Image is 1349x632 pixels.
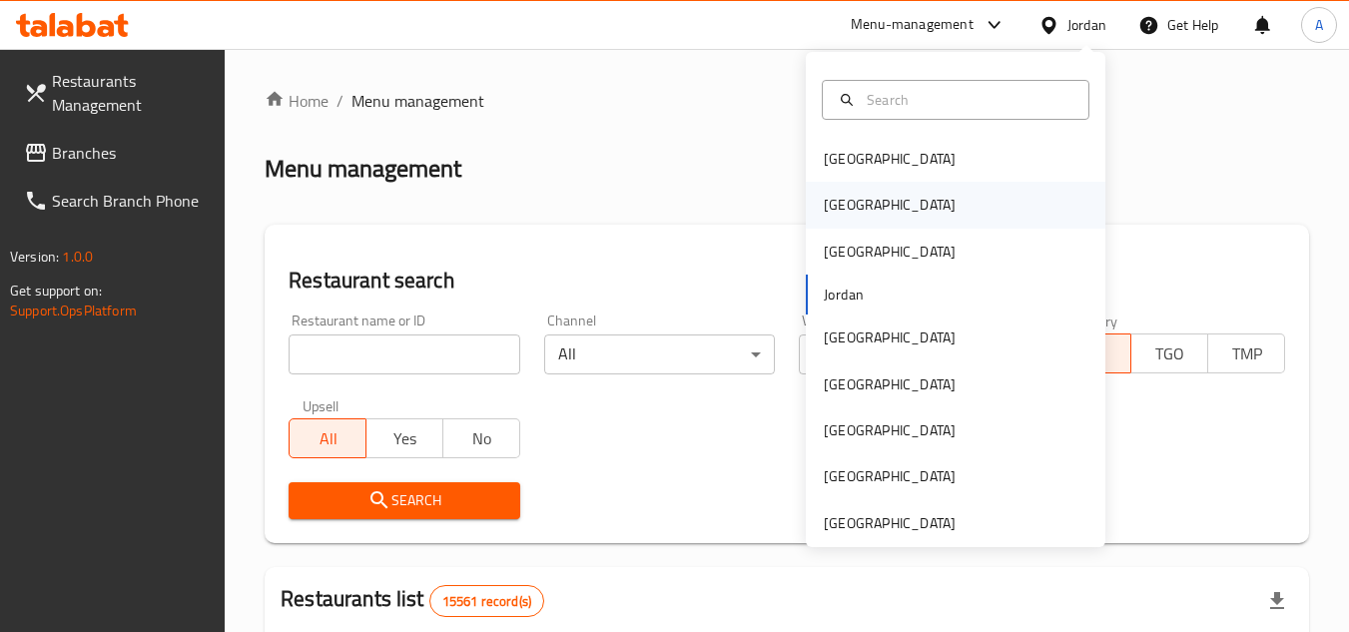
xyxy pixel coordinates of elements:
[289,418,366,458] button: All
[451,424,512,453] span: No
[52,189,210,213] span: Search Branch Phone
[289,482,519,519] button: Search
[52,69,210,117] span: Restaurants Management
[289,266,1285,296] h2: Restaurant search
[1130,333,1208,373] button: TGO
[824,194,956,216] div: [GEOGRAPHIC_DATA]
[1207,333,1285,373] button: TMP
[265,89,329,113] a: Home
[430,592,543,611] span: 15561 record(s)
[374,424,435,453] span: Yes
[10,278,102,304] span: Get support on:
[289,334,519,374] input: Search for restaurant name or ID..
[8,57,226,129] a: Restaurants Management
[1216,339,1277,368] span: TMP
[265,153,461,185] h2: Menu management
[824,512,956,534] div: [GEOGRAPHIC_DATA]
[544,334,775,374] div: All
[799,334,1029,374] div: All
[1067,14,1106,36] div: Jordan
[1315,14,1323,36] span: A
[305,488,503,513] span: Search
[10,244,59,270] span: Version:
[298,424,358,453] span: All
[442,418,520,458] button: No
[1139,339,1200,368] span: TGO
[62,244,93,270] span: 1.0.0
[824,419,956,441] div: [GEOGRAPHIC_DATA]
[824,241,956,263] div: [GEOGRAPHIC_DATA]
[851,13,974,37] div: Menu-management
[1253,577,1301,625] div: Export file
[859,89,1076,111] input: Search
[265,89,1309,113] nav: breadcrumb
[337,89,343,113] li: /
[8,129,226,177] a: Branches
[351,89,484,113] span: Menu management
[824,326,956,348] div: [GEOGRAPHIC_DATA]
[824,373,956,395] div: [GEOGRAPHIC_DATA]
[1068,314,1118,327] label: Delivery
[365,418,443,458] button: Yes
[824,148,956,170] div: [GEOGRAPHIC_DATA]
[281,584,544,617] h2: Restaurants list
[303,398,339,412] label: Upsell
[10,298,137,323] a: Support.OpsPlatform
[824,465,956,487] div: [GEOGRAPHIC_DATA]
[52,141,210,165] span: Branches
[429,585,544,617] div: Total records count
[8,177,226,225] a: Search Branch Phone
